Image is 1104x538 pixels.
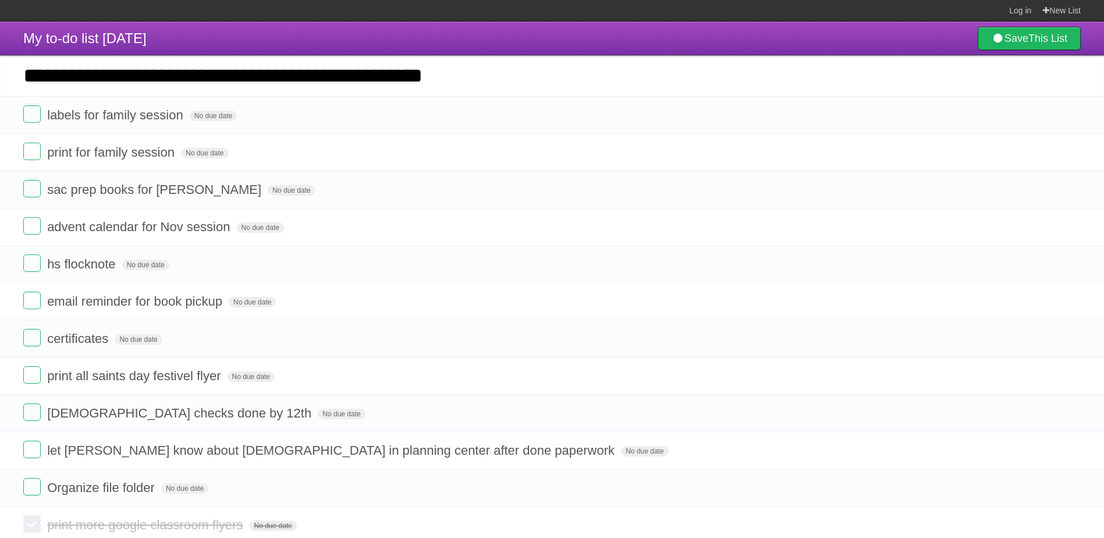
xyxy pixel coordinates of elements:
[229,297,276,307] span: No due date
[47,257,118,271] span: hs flocknote
[190,111,237,121] span: No due date
[47,145,178,160] span: print for family session
[23,441,41,458] label: Done
[23,515,41,533] label: Done
[237,222,284,233] span: No due date
[47,443,617,458] span: let [PERSON_NAME] know about [DEMOGRAPHIC_DATA] in planning center after done paperwork
[268,185,315,196] span: No due date
[23,254,41,272] label: Done
[23,143,41,160] label: Done
[47,331,111,346] span: certificates
[181,148,228,158] span: No due date
[23,217,41,235] label: Done
[23,105,41,123] label: Done
[23,292,41,309] label: Done
[115,334,162,345] span: No due date
[47,518,246,532] span: print more google classroom flyers
[47,108,186,122] span: labels for family session
[47,406,314,420] span: [DEMOGRAPHIC_DATA] checks done by 12th
[978,27,1081,50] a: SaveThis List
[23,478,41,495] label: Done
[23,30,147,46] span: My to-do list [DATE]
[23,403,41,421] label: Done
[621,446,668,456] span: No due date
[122,260,169,270] span: No due date
[23,366,41,384] label: Done
[47,294,225,309] span: email reminder for book pickup
[47,369,223,383] span: print all saints day festivel flyer
[23,180,41,197] label: Done
[47,182,264,197] span: sac prep books for [PERSON_NAME]
[47,480,158,495] span: Organize file folder
[250,521,297,531] span: No due date
[23,329,41,346] label: Done
[1028,33,1067,44] b: This List
[228,371,275,382] span: No due date
[318,409,365,419] span: No due date
[47,220,233,234] span: advent calendar for Nov session
[161,483,208,494] span: No due date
